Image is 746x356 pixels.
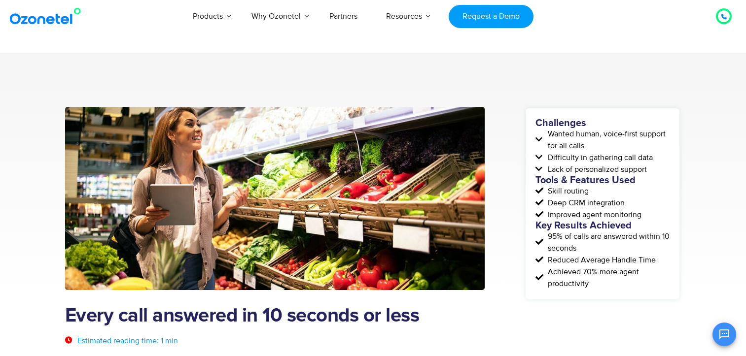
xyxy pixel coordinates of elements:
[545,128,670,152] span: Wanted human, voice-first support for all calls
[545,209,641,221] span: Improved agent monitoring
[535,221,670,230] h5: Key Results Achieved
[65,305,485,327] h1: Every call answered in 10 seconds or less
[77,336,159,346] span: Estimated reading time:
[535,118,670,128] h5: Challenges
[545,254,656,266] span: Reduced Average Handle Time
[545,163,647,175] span: Lack of personalized support
[712,323,736,346] button: Open chat
[449,5,533,28] a: Request a Demo
[535,175,670,185] h5: Tools & Features Used
[545,197,625,209] span: Deep CRM integration
[545,185,589,197] span: Skill routing
[545,152,653,163] span: Difficulty in gathering call data
[545,230,670,254] span: 95% of calls are answered within 10 seconds
[161,336,178,346] span: 1 min
[545,266,670,290] span: Achieved 70% more agent productivity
